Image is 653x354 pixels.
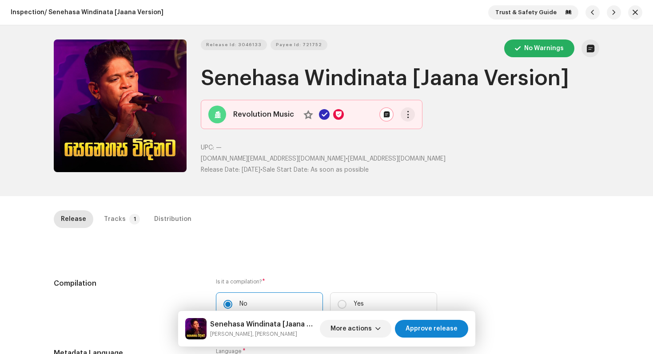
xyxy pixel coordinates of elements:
h5: Compilation [54,278,202,289]
span: Sale Start Date: [263,167,309,173]
span: — [216,145,222,151]
label: Is it a compilation? [216,278,437,285]
span: • [201,167,263,173]
span: Release Id: 3046133 [206,36,262,54]
h5: Senehasa Windinata [Jaana Version] [210,319,316,330]
span: [DOMAIN_NAME][EMAIL_ADDRESS][DOMAIN_NAME] [201,156,346,162]
button: Release Id: 3046133 [201,39,267,50]
h1: Senehasa Windinata [Jaana Version] [201,64,599,93]
p: No [239,299,247,309]
img: adb5a897-1d7f-49c1-84e5-42361ff00169 [185,318,207,339]
span: Payee Id: 721752 [276,36,322,54]
span: [EMAIL_ADDRESS][DOMAIN_NAME] [348,156,446,162]
button: Approve release [395,320,468,338]
div: Distribution [154,210,191,228]
p: Yes [354,299,364,309]
button: Payee Id: 721752 [271,39,327,50]
span: As soon as possible [311,167,369,173]
span: Release Date: [201,167,240,173]
button: More actions [320,320,391,338]
strong: Revolution Music [233,109,294,120]
p: • [201,154,599,164]
small: Senehasa Windinata [Jaana Version] [210,330,316,338]
span: UPC: [201,145,214,151]
span: More actions [330,320,372,338]
span: Approve release [406,320,458,338]
span: [DATE] [242,167,260,173]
